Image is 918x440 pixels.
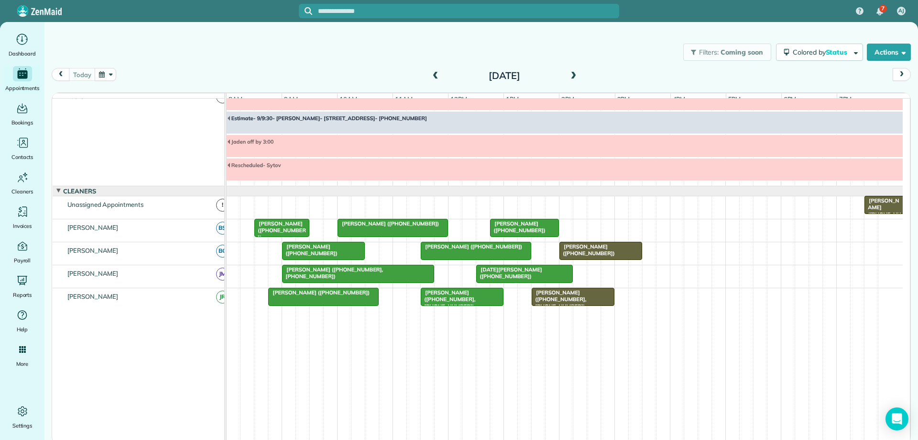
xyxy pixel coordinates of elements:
span: Reports [13,290,32,300]
a: Appointments [4,66,41,93]
span: BC [216,245,229,258]
span: 9am [282,95,300,103]
a: Contacts [4,135,41,162]
a: Invoices [4,204,41,231]
span: AJ [898,7,904,15]
span: [PERSON_NAME] [66,293,120,300]
span: BS [216,222,229,235]
span: [PERSON_NAME] ([PHONE_NUMBER]) [282,243,338,257]
span: Colored by [793,48,851,56]
span: [DATE][PERSON_NAME] ([PHONE_NUMBER]) [476,266,542,280]
span: [PERSON_NAME] ([PHONE_NUMBER]) [268,289,370,296]
span: [PERSON_NAME] ([PHONE_NUMBER]) [559,243,615,257]
span: Payroll [14,256,31,265]
a: Reports [4,273,41,300]
a: Cleaners [4,169,41,196]
span: Rescheduled- Sytov [227,162,282,169]
button: Focus search [299,7,312,15]
span: Bookings [11,118,33,127]
svg: Focus search [305,7,312,15]
div: 7 unread notifications [870,1,890,22]
span: 2pm [559,95,576,103]
button: Colored byStatus [776,44,863,61]
span: Unassigned Appointments [66,201,145,208]
button: today [69,68,95,81]
div: Open Intercom Messenger [885,407,908,430]
span: [PERSON_NAME] ([PHONE_NUMBER], [PHONE_NUMBER]) [282,266,383,280]
span: Jaden off by 3:00 [227,138,274,145]
span: Coming soon [721,48,764,56]
span: 7 [881,5,885,12]
span: 4pm [671,95,688,103]
span: 1pm [504,95,521,103]
span: JM [216,268,229,281]
span: JR [216,291,229,304]
span: 3pm [615,95,632,103]
span: [PERSON_NAME] ([PHONE_NUMBER]) [864,197,901,225]
span: [PERSON_NAME] [66,224,120,231]
button: Actions [867,44,911,61]
span: Settings [12,421,33,430]
span: Status [826,48,849,56]
span: Cleaners [11,187,33,196]
h2: [DATE] [445,70,564,81]
span: Cleaners [61,187,98,195]
span: More [16,359,28,369]
span: [PERSON_NAME] ([PHONE_NUMBER], [PHONE_NUMBER]) [531,289,586,310]
span: Help [17,325,28,334]
span: 12pm [448,95,469,103]
span: ! [216,199,229,212]
span: 7pm [837,95,854,103]
span: 6pm [782,95,798,103]
span: 5pm [726,95,743,103]
span: Appointments [5,83,40,93]
span: 10am [338,95,359,103]
a: Help [4,307,41,334]
span: [PERSON_NAME] [66,270,120,277]
button: prev [52,68,70,81]
span: Filters: [699,48,719,56]
button: next [893,68,911,81]
span: 11am [393,95,415,103]
a: Dashboard [4,32,41,58]
span: Dashboard [9,49,36,58]
span: Contacts [11,152,33,162]
span: [PERSON_NAME] ([PHONE_NUMBER]) [420,243,523,250]
span: Estimate- 9/9:30- [PERSON_NAME]- [STREET_ADDRESS]- [PHONE_NUMBER] [227,115,427,122]
span: 8am [227,95,244,103]
a: Settings [4,404,41,430]
span: [PERSON_NAME] ([PHONE_NUMBER]) [337,220,439,227]
a: Bookings [4,101,41,127]
span: Invoices [13,221,32,231]
a: Payroll [4,238,41,265]
span: [PERSON_NAME] ([PHONE_NUMBER]) [254,220,306,241]
span: [PERSON_NAME] [66,247,120,254]
span: [PERSON_NAME] ([PHONE_NUMBER], [PHONE_NUMBER]) [420,289,475,310]
span: [PERSON_NAME] ([PHONE_NUMBER]) [490,220,546,234]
